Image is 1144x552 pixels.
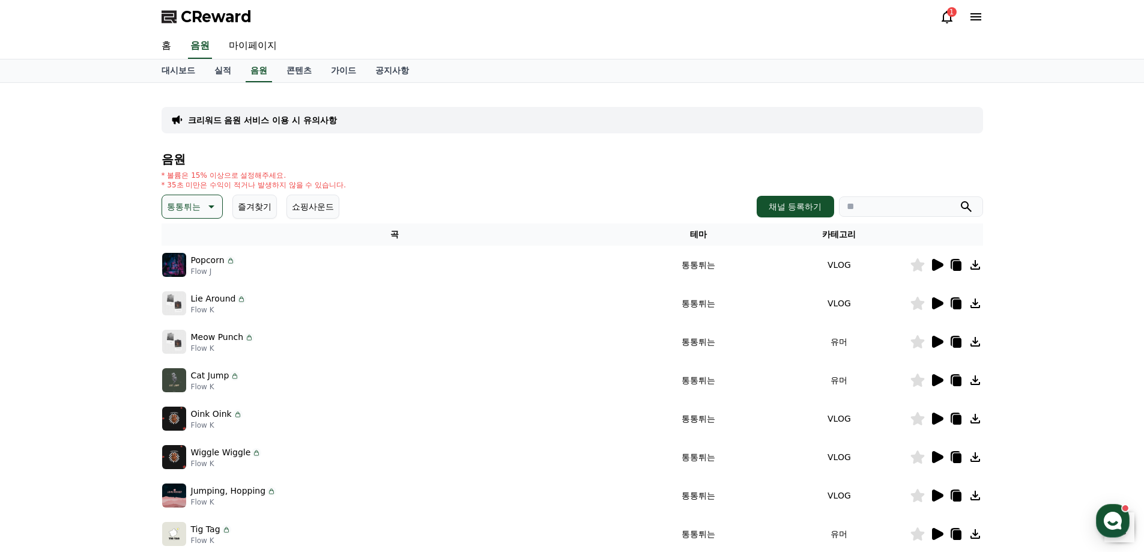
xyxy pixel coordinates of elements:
[769,399,909,438] td: VLOG
[277,59,321,82] a: 콘텐츠
[162,7,252,26] a: CReward
[321,59,366,82] a: 가이드
[628,438,769,476] td: 통통튀는
[191,254,225,267] p: Popcorn
[205,59,241,82] a: 실적
[769,361,909,399] td: 유머
[191,382,240,392] p: Flow K
[769,323,909,361] td: 유머
[191,344,255,353] p: Flow K
[769,438,909,476] td: VLOG
[191,369,229,382] p: Cat Jump
[191,331,244,344] p: Meow Punch
[181,7,252,26] span: CReward
[769,223,909,246] th: 카테고리
[769,284,909,323] td: VLOG
[152,34,181,59] a: 홈
[628,361,769,399] td: 통통튀는
[188,34,212,59] a: 음원
[152,59,205,82] a: 대시보드
[162,291,186,315] img: music
[162,522,186,546] img: music
[940,10,954,24] a: 1
[162,153,983,166] h4: 음원
[191,459,262,469] p: Flow K
[162,368,186,392] img: music
[167,198,201,215] p: 통통튀는
[246,59,272,82] a: 음원
[191,305,247,315] p: Flow K
[162,484,186,508] img: music
[162,407,186,431] img: music
[628,246,769,284] td: 통통튀는
[191,497,277,507] p: Flow K
[628,323,769,361] td: 통통튀는
[191,293,236,305] p: Lie Around
[947,7,957,17] div: 1
[162,180,347,190] p: * 35초 미만은 수익이 적거나 발생하지 않을 수 있습니다.
[162,171,347,180] p: * 볼륨은 15% 이상으로 설정해주세요.
[191,446,251,459] p: Wiggle Wiggle
[628,399,769,438] td: 통통튀는
[286,195,339,219] button: 쇼핑사운드
[162,223,629,246] th: 곡
[232,195,277,219] button: 즐겨찾기
[162,330,186,354] img: music
[769,476,909,515] td: VLOG
[191,485,266,497] p: Jumping, Hopping
[219,34,286,59] a: 마이페이지
[628,476,769,515] td: 통통튀는
[366,59,419,82] a: 공지사항
[191,536,231,545] p: Flow K
[191,267,235,276] p: Flow J
[628,223,769,246] th: 테마
[162,253,186,277] img: music
[757,196,834,217] button: 채널 등록하기
[628,284,769,323] td: 통통튀는
[188,114,337,126] a: 크리워드 음원 서비스 이용 시 유의사항
[191,420,243,430] p: Flow K
[191,523,220,536] p: Tig Tag
[769,246,909,284] td: VLOG
[191,408,232,420] p: Oink Oink
[162,445,186,469] img: music
[162,195,223,219] button: 통통튀는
